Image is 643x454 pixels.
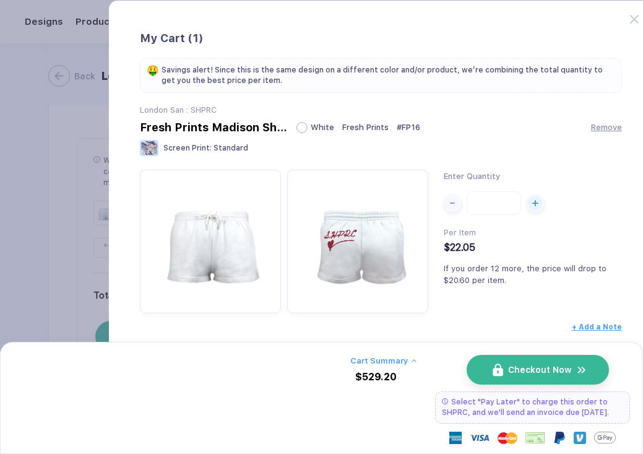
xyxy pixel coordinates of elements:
[594,427,616,448] img: GPay
[467,355,609,385] button: iconCheckout Nowicon
[397,123,420,132] span: # FP16
[444,264,606,285] span: If you order 12 more, the price will drop to $20.60 per item.
[311,123,334,132] span: White
[525,432,545,444] img: cheque
[146,176,275,305] img: 1760244014097oymtu_nt_front.png
[498,428,517,448] img: master-card
[163,144,212,152] span: Screen Print :
[572,323,622,331] button: + Add a Note
[444,242,475,253] span: $22.05
[140,140,158,156] img: Screen Print
[444,228,476,237] span: Per Item
[162,65,615,86] span: Savings alert! Since this is the same design on a different color and/or product, we’re combining...
[442,398,448,404] img: pay later
[214,144,248,152] span: Standard
[140,32,622,46] div: My Cart ( 1 )
[293,176,422,305] img: 1760244014097pkelh_nt_back.png
[470,428,490,448] img: visa
[140,105,622,115] div: London San : SHPRC
[350,356,416,365] button: Cart Summary
[574,432,586,444] img: Venmo
[553,432,566,444] img: Paypal
[342,123,389,132] span: Fresh Prints
[147,65,159,76] span: 🤑
[493,364,503,377] img: icon
[444,172,500,181] span: Enter Quantity
[140,121,288,134] div: Fresh Prints Madison Shorts
[576,364,587,376] img: icon
[449,432,462,444] img: express
[435,391,630,424] div: Select "Pay Later" to charge this order to SHPRC, and we'll send an invoice due [DATE].
[355,372,397,383] div: $529.20
[508,365,571,375] span: Checkout Now
[591,123,622,132] button: Remove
